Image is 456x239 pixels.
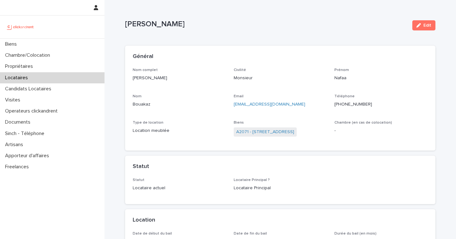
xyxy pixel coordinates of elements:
span: Locataire Principal ? [234,178,270,182]
p: [PERSON_NAME] [125,20,407,29]
p: Location meublée [133,127,226,134]
p: Chambre/Colocation [3,52,55,58]
p: Freelances [3,164,34,170]
p: Visites [3,97,25,103]
p: Candidats Locataires [3,86,56,92]
p: Operateurs clickandrent [3,108,63,114]
span: Date de fin du bail [234,232,267,236]
a: A2071 - [STREET_ADDRESS] [236,129,294,135]
span: Nom complet [133,68,158,72]
h2: Location [133,217,155,224]
span: Chambre (en cas de colocation) [334,121,392,125]
span: Edit [423,23,431,28]
span: Nom [133,94,142,98]
p: Documents [3,119,35,125]
a: [EMAIL_ADDRESS][DOMAIN_NAME] [234,102,305,107]
h2: Statut [133,163,149,170]
span: Date de début du bail [133,232,172,236]
p: Propriétaires [3,63,38,69]
span: Statut [133,178,144,182]
p: Locataire actuel [133,185,226,191]
span: Biens [234,121,244,125]
p: Locataires [3,75,33,81]
span: Prénom [334,68,349,72]
p: Monsieur [234,75,327,81]
p: Biens [3,41,22,47]
span: Durée du bail (en mois) [334,232,377,236]
p: Bouakaz [133,101,226,108]
p: Apporteur d'affaires [3,153,54,159]
p: Artisans [3,142,28,148]
p: Nafaa [334,75,428,81]
p: Locataire Principal [234,185,327,191]
p: - [334,127,428,134]
p: [PHONE_NUMBER] [334,101,428,108]
p: [PERSON_NAME] [133,75,226,81]
img: UCB0brd3T0yccxBKYDjQ [5,21,36,33]
span: Email [234,94,244,98]
span: Téléphone [334,94,355,98]
h2: Général [133,53,153,60]
span: Civilité [234,68,246,72]
p: Sinch - Téléphone [3,131,49,137]
button: Edit [412,20,435,30]
span: Type de location [133,121,163,125]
